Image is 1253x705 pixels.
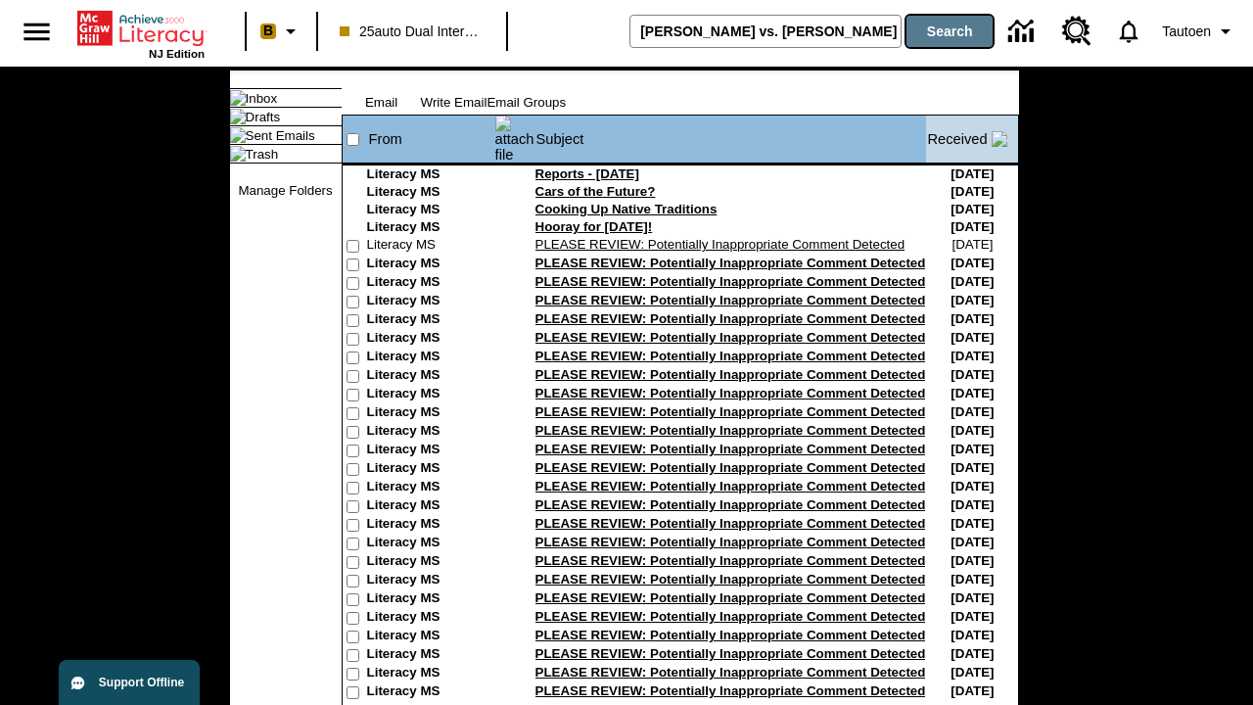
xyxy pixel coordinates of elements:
[263,19,273,43] span: B
[951,349,994,363] nobr: [DATE]
[951,535,994,549] nobr: [DATE]
[367,646,494,665] td: Literacy MS
[951,237,993,252] nobr: [DATE]
[367,497,494,516] td: Literacy MS
[951,423,994,438] nobr: [DATE]
[535,293,926,307] a: PLEASE REVIEW: Potentially Inappropriate Comment Detected
[367,166,494,184] td: Literacy MS
[951,442,994,456] nobr: [DATE]
[367,349,494,367] td: Literacy MS
[367,219,494,237] td: Literacy MS
[535,386,926,400] a: PLEASE REVIEW: Potentially Inappropriate Comment Detected
[367,535,494,553] td: Literacy MS
[367,330,494,349] td: Literacy MS
[535,516,926,531] a: PLEASE REVIEW: Potentially Inappropriate Comment Detected
[951,293,994,307] nobr: [DATE]
[951,274,994,289] nobr: [DATE]
[149,48,205,60] span: NJ Edition
[951,479,994,493] nobr: [DATE]
[951,404,994,419] nobr: [DATE]
[365,95,397,110] a: Email
[230,90,246,106] img: folder_icon_pick.gif
[246,147,279,162] a: Trash
[951,386,994,400] nobr: [DATE]
[230,109,246,124] img: folder_icon.gif
[535,404,926,419] a: PLEASE REVIEW: Potentially Inappropriate Comment Detected
[535,590,926,605] a: PLEASE REVIEW: Potentially Inappropriate Comment Detected
[367,442,494,460] td: Literacy MS
[340,22,485,42] span: 25auto Dual International
[535,609,926,624] a: PLEASE REVIEW: Potentially Inappropriate Comment Detected
[59,660,200,705] button: Support Offline
[367,609,494,628] td: Literacy MS
[535,330,926,345] a: PLEASE REVIEW: Potentially Inappropriate Comment Detected
[367,293,494,311] td: Literacy MS
[535,423,926,438] a: PLEASE REVIEW: Potentially Inappropriate Comment Detected
[535,497,926,512] a: PLEASE REVIEW: Potentially Inappropriate Comment Detected
[230,127,246,143] img: folder_icon.gif
[535,166,639,181] a: Reports - [DATE]
[367,237,494,256] td: Literacy MS
[246,91,278,106] a: Inbox
[367,516,494,535] td: Literacy MS
[367,553,494,572] td: Literacy MS
[951,628,994,642] nobr: [DATE]
[367,274,494,293] td: Literacy MS
[367,367,494,386] td: Literacy MS
[992,131,1007,147] img: arrow_down.gif
[951,202,994,216] nobr: [DATE]
[367,386,494,404] td: Literacy MS
[8,3,66,61] button: Open side menu
[535,535,926,549] a: PLEASE REVIEW: Potentially Inappropriate Comment Detected
[535,256,926,270] a: PLEASE REVIEW: Potentially Inappropriate Comment Detected
[951,367,994,382] nobr: [DATE]
[367,683,494,702] td: Literacy MS
[367,479,494,497] td: Literacy MS
[1103,6,1154,57] a: Notifications
[951,665,994,680] nobr: [DATE]
[1162,22,1211,42] span: Tautoen
[535,460,926,475] a: PLEASE REVIEW: Potentially Inappropriate Comment Detected
[951,646,994,661] nobr: [DATE]
[951,330,994,345] nobr: [DATE]
[535,219,653,234] a: Hooray for [DATE]!
[951,497,994,512] nobr: [DATE]
[238,183,332,198] a: Manage Folders
[535,572,926,587] a: PLEASE REVIEW: Potentially Inappropriate Comment Detected
[99,676,184,689] span: Support Offline
[535,349,926,363] a: PLEASE REVIEW: Potentially Inappropriate Comment Detected
[536,131,584,147] a: Subject
[535,367,926,382] a: PLEASE REVIEW: Potentially Inappropriate Comment Detected
[951,184,994,199] nobr: [DATE]
[367,184,494,202] td: Literacy MS
[535,184,656,199] a: Cars of the Future?
[1050,5,1103,58] a: Resource Center, Will open in new tab
[230,146,246,162] img: folder_icon.gif
[630,16,901,47] input: search field
[997,5,1050,59] a: Data Center
[951,609,994,624] nobr: [DATE]
[535,442,926,456] a: PLEASE REVIEW: Potentially Inappropriate Comment Detected
[367,628,494,646] td: Literacy MS
[367,256,494,274] td: Literacy MS
[951,553,994,568] nobr: [DATE]
[535,553,926,568] a: PLEASE REVIEW: Potentially Inappropriate Comment Detected
[367,665,494,683] td: Literacy MS
[367,202,494,219] td: Literacy MS
[367,311,494,330] td: Literacy MS
[951,166,994,181] nobr: [DATE]
[535,202,718,216] a: Cooking Up Native Traditions
[951,590,994,605] nobr: [DATE]
[367,460,494,479] td: Literacy MS
[951,683,994,698] nobr: [DATE]
[951,311,994,326] nobr: [DATE]
[535,646,926,661] a: PLEASE REVIEW: Potentially Inappropriate Comment Detected
[951,460,994,475] nobr: [DATE]
[535,479,926,493] a: PLEASE REVIEW: Potentially Inappropriate Comment Detected
[535,274,926,289] a: PLEASE REVIEW: Potentially Inappropriate Comment Detected
[951,256,994,270] nobr: [DATE]
[253,14,310,49] button: Boost Class color is peach. Change class color
[367,404,494,423] td: Literacy MS
[487,95,566,110] a: Email Groups
[421,95,487,110] a: Write Email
